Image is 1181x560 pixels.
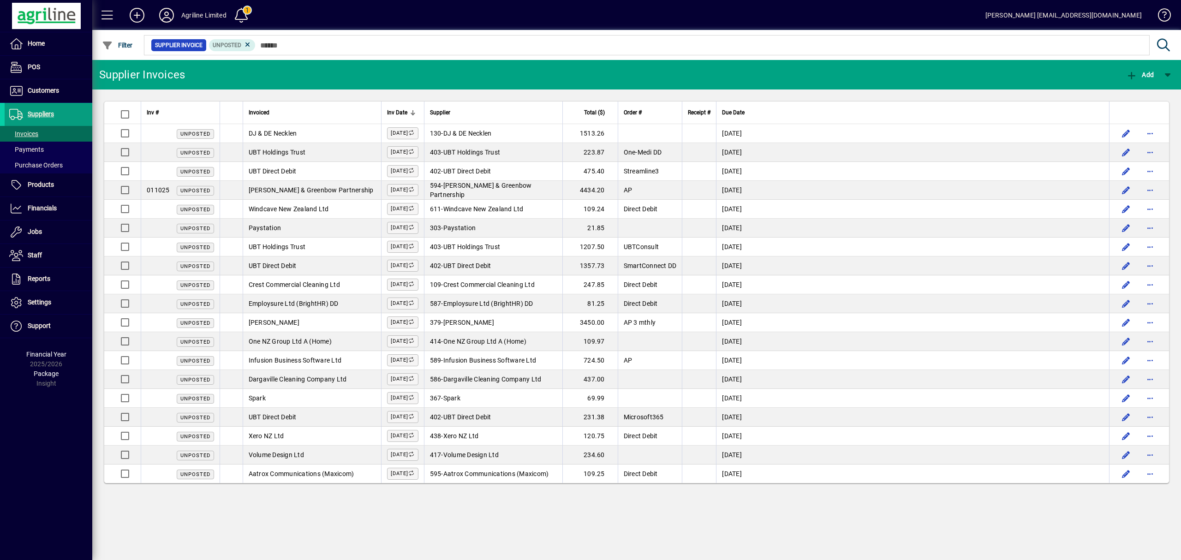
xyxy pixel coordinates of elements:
td: [DATE] [716,181,1109,200]
span: Unposted [180,358,210,364]
div: Inv # [147,107,214,118]
button: Edit [1119,220,1133,235]
span: 109 [430,281,441,288]
span: Volume Design Ltd [249,451,304,459]
td: - [424,370,562,389]
label: [DATE] [387,411,418,423]
span: 611 [430,205,441,213]
span: 414 [430,338,441,345]
div: Inv Date [387,107,418,118]
td: 437.00 [562,370,618,389]
span: UBT Direct Debit [249,413,297,421]
a: Products [5,173,92,197]
td: 724.50 [562,351,618,370]
span: [PERSON_NAME] & Greenbow Partnership [249,186,374,194]
span: 403 [430,149,441,156]
span: Windcave New Zealand Ltd [249,205,329,213]
span: 403 [430,243,441,250]
td: [DATE] [716,313,1109,332]
span: Unposted [180,320,210,326]
a: Customers [5,79,92,102]
a: Payments [5,142,92,157]
a: Jobs [5,220,92,244]
label: [DATE] [387,165,418,177]
button: Edit [1119,202,1133,216]
span: Unposted [180,453,210,459]
div: Order # [624,107,677,118]
span: UBT Holdings Trust [443,243,501,250]
span: 130 [430,130,441,137]
span: Purchase Orders [9,161,63,169]
button: More options [1143,239,1157,254]
span: 438 [430,432,441,440]
label: [DATE] [387,335,418,347]
button: More options [1143,145,1157,160]
span: 595 [430,470,441,477]
label: [DATE] [387,127,418,139]
span: Employsure Ltd (BrightHR) DD [443,300,533,307]
span: Customers [28,87,59,94]
div: Agriline Limited [181,8,227,23]
span: SmartConnect DD [624,262,677,269]
span: Infusion Business Software Ltd [249,357,342,364]
span: Add [1126,71,1154,78]
td: 109.24 [562,200,618,219]
button: More options [1143,183,1157,197]
td: - [424,313,562,332]
span: Microsoft365 [624,413,664,421]
span: UBTConsult [624,243,659,250]
td: - [424,219,562,238]
span: Crest Commercial Cleaning Ltd [249,281,340,288]
button: Edit [1119,372,1133,387]
button: Edit [1119,447,1133,462]
span: Direct Debit [624,470,658,477]
span: UBT Holdings Trust [249,243,306,250]
td: 247.85 [562,275,618,294]
span: 586 [430,375,441,383]
span: Unposted [180,282,210,288]
td: [DATE] [716,351,1109,370]
span: Suppliers [28,110,54,118]
label: [DATE] [387,298,418,310]
td: [DATE] [716,275,1109,294]
span: Direct Debit [624,300,658,307]
td: [DATE] [716,294,1109,313]
td: 109.97 [562,332,618,351]
label: [DATE] [387,373,418,385]
button: More options [1143,447,1157,462]
button: Edit [1119,353,1133,368]
span: Receipt # [688,107,710,118]
a: Invoices [5,126,92,142]
label: [DATE] [387,184,418,196]
span: Financials [28,204,57,212]
a: Reports [5,268,92,291]
button: Add [1124,66,1156,83]
span: 367 [430,394,441,402]
span: UBT Direct Debit [249,262,297,269]
span: DJ & DE Necklen [443,130,492,137]
button: Edit [1119,391,1133,405]
button: More options [1143,164,1157,179]
button: More options [1143,202,1157,216]
div: Supplier [430,107,557,118]
a: Knowledge Base [1151,2,1169,32]
span: UBT Direct Debit [443,413,491,421]
span: Unposted [180,131,210,137]
td: 475.40 [562,162,618,181]
span: Due Date [722,107,745,118]
span: 379 [430,319,441,326]
span: UBT Direct Debit [249,167,297,175]
span: Invoiced [249,107,269,118]
button: More options [1143,334,1157,349]
span: POS [28,63,40,71]
span: 011025 [147,186,170,194]
span: Xero NZ Ltd [443,432,479,440]
button: More options [1143,258,1157,273]
span: Direct Debit [624,432,658,440]
td: 109.25 [562,465,618,483]
a: Staff [5,244,92,267]
button: Edit [1119,315,1133,330]
span: Unposted [180,169,210,175]
td: 231.38 [562,408,618,427]
button: More options [1143,466,1157,481]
